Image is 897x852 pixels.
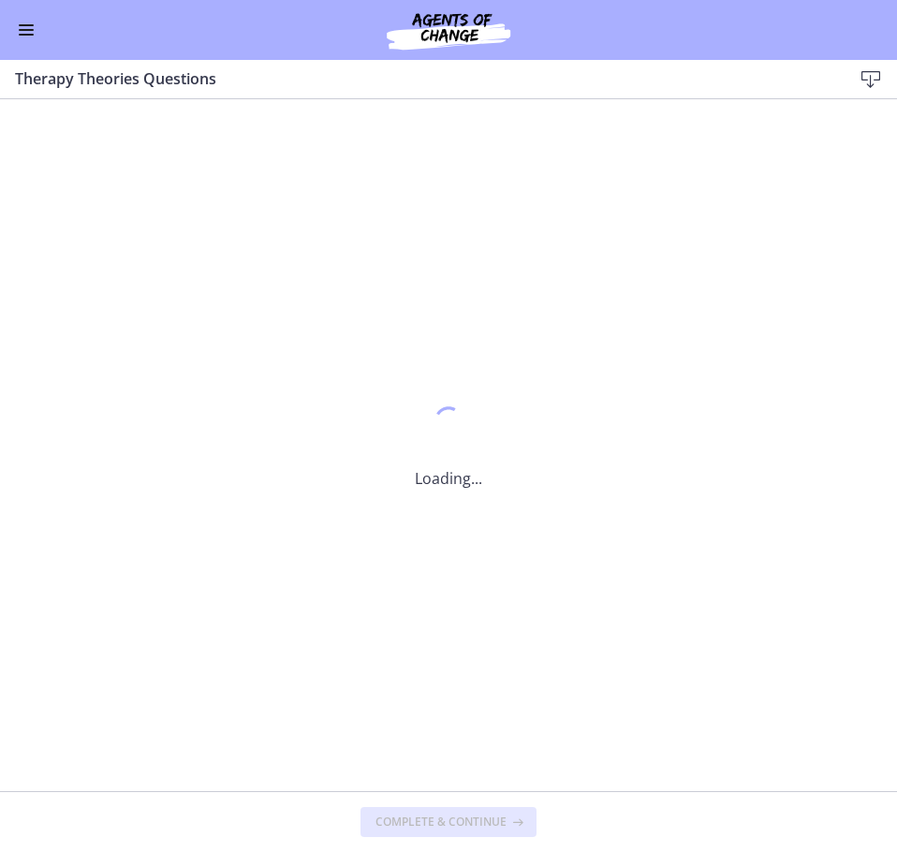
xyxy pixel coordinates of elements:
button: Enable menu [15,19,37,41]
button: Complete & continue [360,807,537,837]
span: Complete & continue [375,815,507,830]
div: 1 [415,402,482,445]
h3: Therapy Theories Questions [15,67,822,90]
p: Loading... [415,467,482,490]
img: Agents of Change [336,7,561,52]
